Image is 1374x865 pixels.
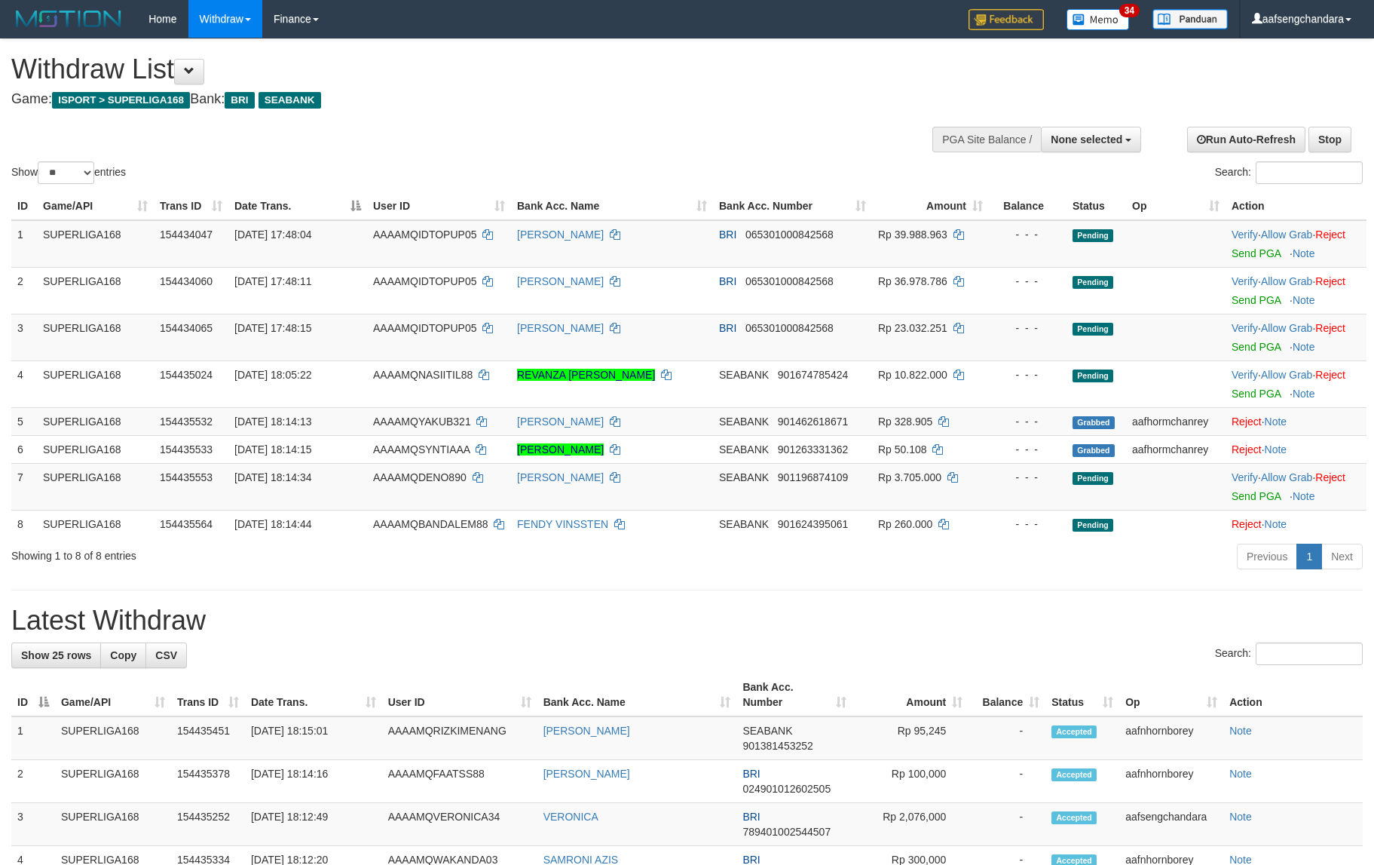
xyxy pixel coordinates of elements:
[1066,192,1126,220] th: Status
[878,229,947,241] span: Rp 39.988.963
[225,92,254,109] span: BRI
[995,442,1060,457] div: - - -
[517,322,604,334] a: [PERSON_NAME]
[989,192,1066,220] th: Balance
[1232,471,1258,483] a: Verify
[373,443,470,456] span: AAAAMQSYNTIAAA
[55,673,171,716] th: Game/API: activate to sort column ascending
[1315,471,1345,483] a: Reject
[969,716,1045,760] td: -
[1293,490,1315,502] a: Note
[745,275,834,287] span: Copy 065301000842568 to clipboard
[1119,4,1140,17] span: 34
[1296,544,1322,569] a: 1
[37,267,154,314] td: SUPERLIGA168
[1232,443,1262,456] a: Reject
[517,443,604,456] a: [PERSON_NAME]
[537,673,737,716] th: Bank Acc. Name: activate to sort column ascending
[1229,768,1252,780] a: Note
[145,643,187,668] a: CSV
[1232,275,1258,287] a: Verify
[234,518,311,530] span: [DATE] 18:14:44
[11,510,37,538] td: 8
[1293,388,1315,400] a: Note
[1261,471,1315,483] span: ·
[1308,127,1351,152] a: Stop
[234,443,311,456] span: [DATE] 18:14:15
[969,673,1045,716] th: Balance: activate to sort column ascending
[1073,276,1113,289] span: Pending
[373,416,471,428] span: AAAAMQYAKUB321
[245,716,382,760] td: [DATE] 18:15:01
[1261,369,1315,381] span: ·
[1041,127,1141,152] button: None selected
[878,322,947,334] span: Rp 23.032.251
[719,229,736,241] span: BRI
[160,369,213,381] span: 154435024
[11,8,126,30] img: MOTION_logo.png
[11,267,37,314] td: 2
[1232,247,1281,259] a: Send PGA
[11,803,55,846] td: 3
[110,649,136,661] span: Copy
[1321,544,1363,569] a: Next
[1119,803,1223,846] td: aafsengchandara
[37,220,154,268] td: SUPERLIGA168
[852,716,969,760] td: Rp 95,245
[1119,673,1223,716] th: Op: activate to sort column ascending
[1261,275,1315,287] span: ·
[1261,229,1315,241] span: ·
[852,673,969,716] th: Amount: activate to sort column ascending
[742,826,831,838] span: Copy 789401002544507 to clipboard
[382,760,537,803] td: AAAAMQFAATSS88
[245,760,382,803] td: [DATE] 18:14:16
[367,192,511,220] th: User ID: activate to sort column ascending
[55,716,171,760] td: SUPERLIGA168
[1232,322,1258,334] a: Verify
[1073,416,1115,429] span: Grabbed
[1126,435,1226,463] td: aafhormchanrey
[517,416,604,428] a: [PERSON_NAME]
[1261,322,1315,334] span: ·
[234,471,311,483] span: [DATE] 18:14:34
[1152,9,1228,29] img: panduan.png
[995,470,1060,485] div: - - -
[37,314,154,360] td: SUPERLIGA168
[1232,388,1281,400] a: Send PGA
[160,322,213,334] span: 154434065
[517,229,604,241] a: [PERSON_NAME]
[969,9,1044,30] img: Feedback.jpg
[11,463,37,510] td: 7
[154,192,228,220] th: Trans ID: activate to sort column ascending
[382,803,537,846] td: AAAAMQVERONICA34
[1237,544,1297,569] a: Previous
[21,649,91,661] span: Show 25 rows
[1232,369,1258,381] a: Verify
[171,760,245,803] td: 154435378
[11,192,37,220] th: ID
[1051,133,1122,146] span: None selected
[259,92,321,109] span: SEABANK
[160,229,213,241] span: 154434047
[1315,322,1345,334] a: Reject
[1073,519,1113,532] span: Pending
[1261,229,1312,241] a: Allow Grab
[37,360,154,407] td: SUPERLIGA168
[1187,127,1305,152] a: Run Auto-Refresh
[778,518,848,530] span: Copy 901624395061 to clipboard
[245,673,382,716] th: Date Trans.: activate to sort column ascending
[719,369,769,381] span: SEABANK
[878,416,932,428] span: Rp 328.905
[11,314,37,360] td: 3
[11,643,101,668] a: Show 25 rows
[234,369,311,381] span: [DATE] 18:05:22
[1226,360,1366,407] td: · ·
[511,192,713,220] th: Bank Acc. Name: activate to sort column ascending
[1073,323,1113,336] span: Pending
[1293,294,1315,306] a: Note
[1265,416,1287,428] a: Note
[160,443,213,456] span: 154435533
[713,192,872,220] th: Bank Acc. Number: activate to sort column ascending
[1226,407,1366,435] td: ·
[995,321,1060,336] div: - - -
